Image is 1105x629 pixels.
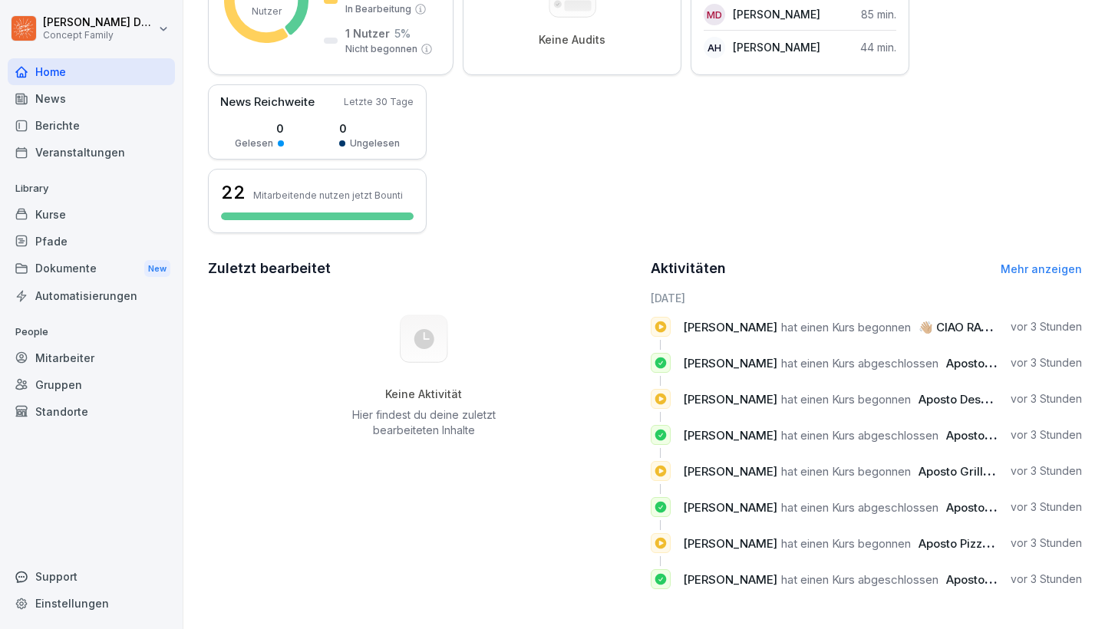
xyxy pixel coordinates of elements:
p: People [8,320,175,344]
h2: Aktivitäten [651,258,726,279]
span: Aposto Pizza 🍕 [946,500,1034,515]
p: Hier findest du deine zuletzt bearbeiteten Inhalte [346,407,501,438]
span: [PERSON_NAME] [683,428,777,443]
h3: 22 [221,179,246,206]
a: Standorte [8,398,175,425]
p: Mitarbeitende nutzen jetzt Bounti [253,189,403,201]
div: MD [704,4,725,25]
p: Ungelesen [350,137,400,150]
a: Einstellungen [8,590,175,617]
p: News Reichweite [220,94,315,111]
span: Aposto Grill 🔥 [919,464,1001,479]
a: DokumenteNew [8,255,175,283]
a: Mehr anzeigen [1001,262,1082,275]
span: Aposto Grill 🔥 [946,428,1028,443]
div: New [144,260,170,278]
span: Aposto Pasta 🍝 [946,572,1036,587]
span: hat einen Kurs begonnen [781,320,911,334]
h6: [DATE] [651,290,1083,306]
span: Aposto Pizza 🍕 [919,536,1007,551]
a: Kurse [8,201,175,228]
span: hat einen Kurs begonnen [781,536,911,551]
p: vor 3 Stunden [1011,355,1082,370]
span: hat einen Kurs abgeschlossen [781,572,938,587]
p: Letzte 30 Tage [344,95,414,109]
span: [PERSON_NAME] [683,500,777,515]
p: Nutzer [252,5,282,18]
p: [PERSON_NAME] [733,39,820,55]
p: [PERSON_NAME] Dzurny [43,16,155,29]
p: 0 [235,120,284,137]
span: hat einen Kurs abgeschlossen [781,428,938,443]
p: Keine Audits [539,33,605,47]
p: 1 Nutzer [345,25,390,41]
p: vor 3 Stunden [1011,463,1082,479]
a: Veranstaltungen [8,139,175,166]
p: vor 3 Stunden [1011,319,1082,334]
a: Berichte [8,112,175,139]
p: vor 3 Stunden [1011,427,1082,443]
h5: Keine Aktivität [346,387,501,401]
p: vor 3 Stunden [1011,535,1082,551]
span: [PERSON_NAME] [683,572,777,587]
span: [PERSON_NAME] [683,464,777,479]
span: hat einen Kurs begonnen [781,464,911,479]
p: vor 3 Stunden [1011,391,1082,407]
a: Pfade [8,228,175,255]
div: Support [8,563,175,590]
p: Library [8,176,175,201]
a: Automatisierungen [8,282,175,309]
h2: Zuletzt bearbeitet [208,258,640,279]
p: 85 min. [861,6,896,22]
span: hat einen Kurs abgeschlossen [781,356,938,370]
div: AH [704,37,725,58]
p: Nicht begonnen [345,42,417,56]
a: News [8,85,175,112]
span: [PERSON_NAME] [683,320,777,334]
p: [PERSON_NAME] [733,6,820,22]
a: Gruppen [8,371,175,398]
p: Concept Family [43,30,155,41]
div: Dokumente [8,255,175,283]
p: 44 min. [860,39,896,55]
span: hat einen Kurs abgeschlossen [781,500,938,515]
p: 5 % [394,25,411,41]
span: Aposto Dessert 🍫 [919,392,1020,407]
span: [PERSON_NAME] [683,356,777,370]
span: hat einen Kurs begonnen [781,392,911,407]
p: vor 3 Stunden [1011,571,1082,587]
p: 0 [339,120,400,137]
span: [PERSON_NAME] [683,392,777,407]
span: [PERSON_NAME] [683,536,777,551]
a: Mitarbeiter [8,344,175,371]
a: Home [8,58,175,85]
span: Aposto Dessert 🍫 [946,356,1047,370]
p: Gelesen [235,137,273,150]
p: vor 3 Stunden [1011,499,1082,515]
p: In Bearbeitung [345,2,411,16]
